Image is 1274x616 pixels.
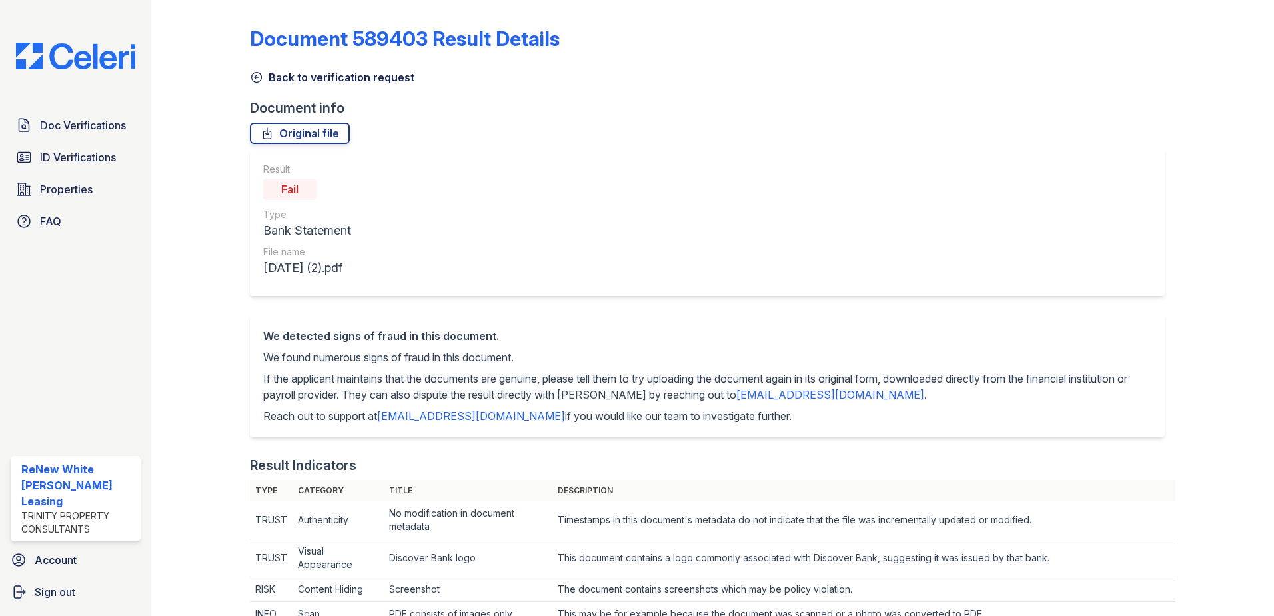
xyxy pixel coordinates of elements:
[552,539,1175,577] td: This document contains a logo commonly associated with Discover Bank, suggesting it was issued by...
[293,480,384,501] th: Category
[384,501,552,539] td: No modification in document metadata
[11,112,141,139] a: Doc Verifications
[35,584,75,600] span: Sign out
[250,69,414,85] a: Back to verification request
[35,552,77,568] span: Account
[552,577,1175,602] td: The document contains screenshots which may be policy violation.
[263,259,351,277] div: [DATE] (2).pdf
[263,371,1151,403] p: If the applicant maintains that the documents are genuine, please tell them to try uploading the ...
[263,208,351,221] div: Type
[263,163,351,176] div: Result
[250,456,356,475] div: Result Indicators
[21,509,135,536] div: Trinity Property Consultants
[250,27,560,51] a: Document 589403 Result Details
[736,388,924,401] a: [EMAIL_ADDRESS][DOMAIN_NAME]
[384,480,552,501] th: Title
[40,117,126,133] span: Doc Verifications
[293,501,384,539] td: Authenticity
[552,480,1175,501] th: Description
[384,539,552,577] td: Discover Bank logo
[11,176,141,203] a: Properties
[293,539,384,577] td: Visual Appearance
[263,221,351,240] div: Bank Statement
[924,388,927,401] span: .
[250,577,293,602] td: RISK
[263,349,1151,365] p: We found numerous signs of fraud in this document.
[552,501,1175,539] td: Timestamps in this document's metadata do not indicate that the file was incrementally updated or...
[263,328,1151,344] div: We detected signs of fraud in this document.
[5,43,146,69] img: CE_Logo_Blue-a8612792a0a2168367f1c8372b55b34899dd931a85d93a1a3d3e32e68fde9ad4.png
[293,577,384,602] td: Content Hiding
[250,123,350,144] a: Original file
[40,213,61,229] span: FAQ
[250,480,293,501] th: Type
[250,99,1175,117] div: Document info
[21,461,135,509] div: ReNew White [PERSON_NAME] Leasing
[250,501,293,539] td: TRUST
[263,408,1151,424] p: Reach out to support at if you would like our team to investigate further.
[40,181,93,197] span: Properties
[11,144,141,171] a: ID Verifications
[384,577,552,602] td: Screenshot
[377,409,565,423] a: [EMAIL_ADDRESS][DOMAIN_NAME]
[263,179,317,200] div: Fail
[5,547,146,573] a: Account
[263,245,351,259] div: File name
[5,579,146,605] a: Sign out
[40,149,116,165] span: ID Verifications
[11,208,141,235] a: FAQ
[250,539,293,577] td: TRUST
